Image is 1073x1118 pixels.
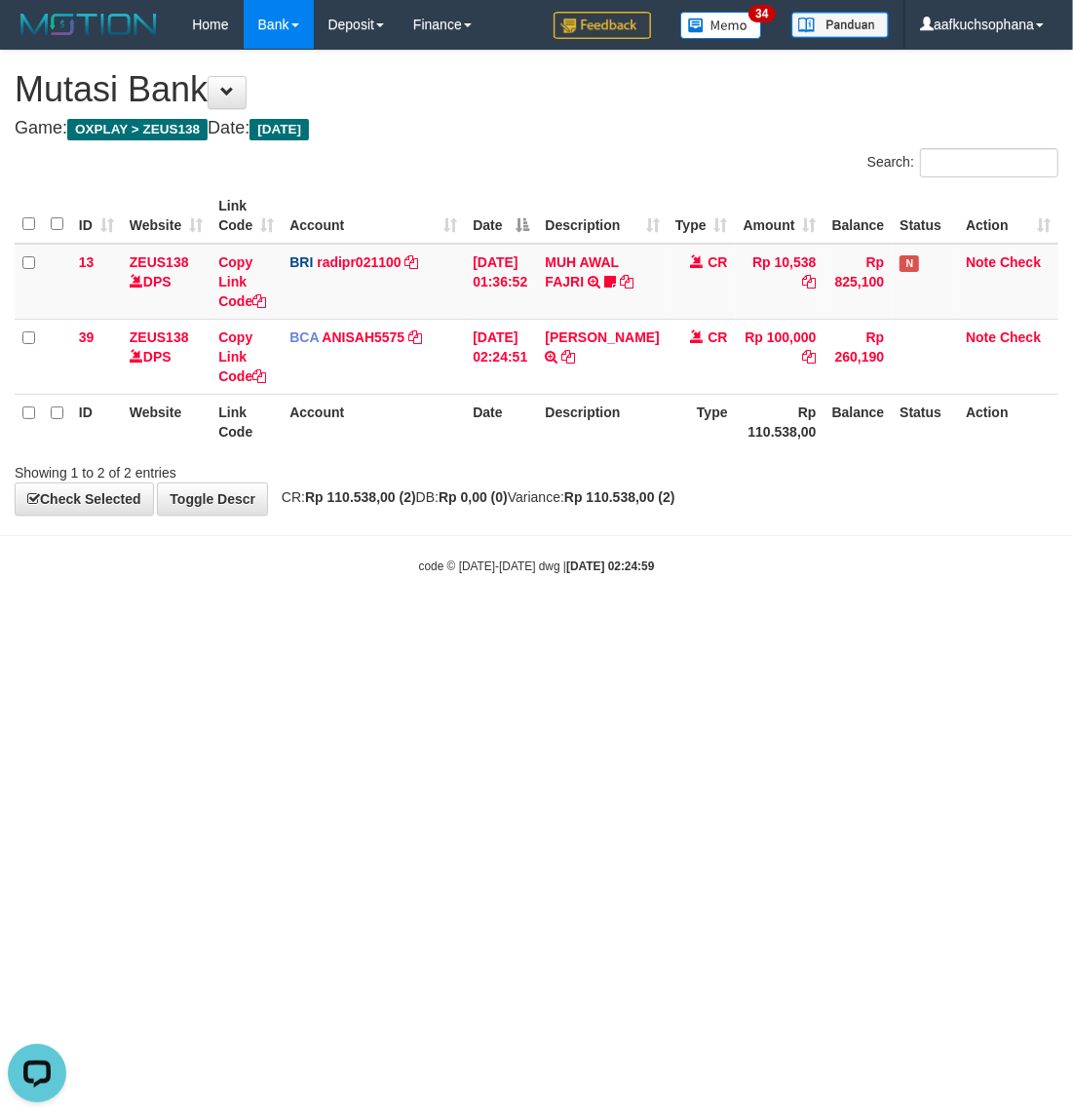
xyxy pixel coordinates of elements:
a: radipr021100 [317,254,401,270]
th: Type: activate to sort column ascending [668,188,736,244]
th: Account [282,394,465,449]
span: CR [708,329,727,345]
th: ID: activate to sort column ascending [71,188,122,244]
a: MUH AWAL FAJRI [545,254,618,289]
span: BRI [289,254,313,270]
img: Feedback.jpg [554,12,651,39]
a: Copy ANISAH5575 to clipboard [408,329,422,345]
span: BCA [289,329,319,345]
th: Status [892,394,958,449]
a: Copy MUH AWAL FAJRI to clipboard [620,274,633,289]
td: Rp 260,190 [824,319,893,394]
th: Status [892,188,958,244]
a: [PERSON_NAME] [545,329,659,345]
td: Rp 10,538 [736,244,824,320]
th: Amount: activate to sort column ascending [736,188,824,244]
th: ID [71,394,122,449]
button: Open LiveChat chat widget [8,8,66,66]
strong: [DATE] 02:24:59 [566,559,654,573]
td: [DATE] 01:36:52 [465,244,537,320]
a: Copy Link Code [218,254,266,309]
label: Search: [867,148,1058,177]
span: 39 [79,329,95,345]
img: panduan.png [791,12,889,38]
span: Has Note [900,255,919,272]
span: 13 [79,254,95,270]
a: Note [966,329,996,345]
a: Toggle Descr [157,482,268,516]
div: Showing 1 to 2 of 2 entries [15,455,433,482]
a: Copy Rp 10,538 to clipboard [803,274,817,289]
strong: Rp 0,00 (0) [439,489,508,505]
h4: Game: Date: [15,119,1058,138]
a: Note [966,254,996,270]
th: Description: activate to sort column ascending [537,188,667,244]
small: code © [DATE]-[DATE] dwg | [419,559,655,573]
strong: Rp 110.538,00 (2) [564,489,675,505]
th: Link Code: activate to sort column ascending [211,188,282,244]
a: Check Selected [15,482,154,516]
span: [DATE] [249,119,309,140]
th: Website: activate to sort column ascending [122,188,211,244]
td: Rp 825,100 [824,244,893,320]
img: Button%20Memo.svg [680,12,762,39]
th: Link Code [211,394,282,449]
a: ZEUS138 [130,329,189,345]
h1: Mutasi Bank [15,70,1058,109]
span: 34 [748,5,775,22]
th: Date [465,394,537,449]
input: Search: [920,148,1058,177]
strong: Rp 110.538,00 (2) [305,489,416,505]
th: Website [122,394,211,449]
td: Rp 100,000 [736,319,824,394]
th: Date: activate to sort column descending [465,188,537,244]
img: MOTION_logo.png [15,10,163,39]
th: Description [537,394,667,449]
th: Rp 110.538,00 [736,394,824,449]
a: Check [1000,329,1041,345]
th: Account: activate to sort column ascending [282,188,465,244]
a: Check [1000,254,1041,270]
span: CR [708,254,727,270]
a: ZEUS138 [130,254,189,270]
td: DPS [122,319,211,394]
td: DPS [122,244,211,320]
th: Type [668,394,736,449]
th: Balance [824,394,893,449]
a: Copy Link Code [218,329,266,384]
a: Copy Rp 100,000 to clipboard [803,349,817,365]
a: ANISAH5575 [322,329,404,345]
a: Copy RICHART A ANDERSON to clipboard [561,349,575,365]
span: CR: DB: Variance: [272,489,675,505]
a: Copy radipr021100 to clipboard [405,254,419,270]
th: Action: activate to sort column ascending [958,188,1058,244]
td: [DATE] 02:24:51 [465,319,537,394]
span: OXPLAY > ZEUS138 [67,119,208,140]
th: Balance [824,188,893,244]
th: Action [958,394,1058,449]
